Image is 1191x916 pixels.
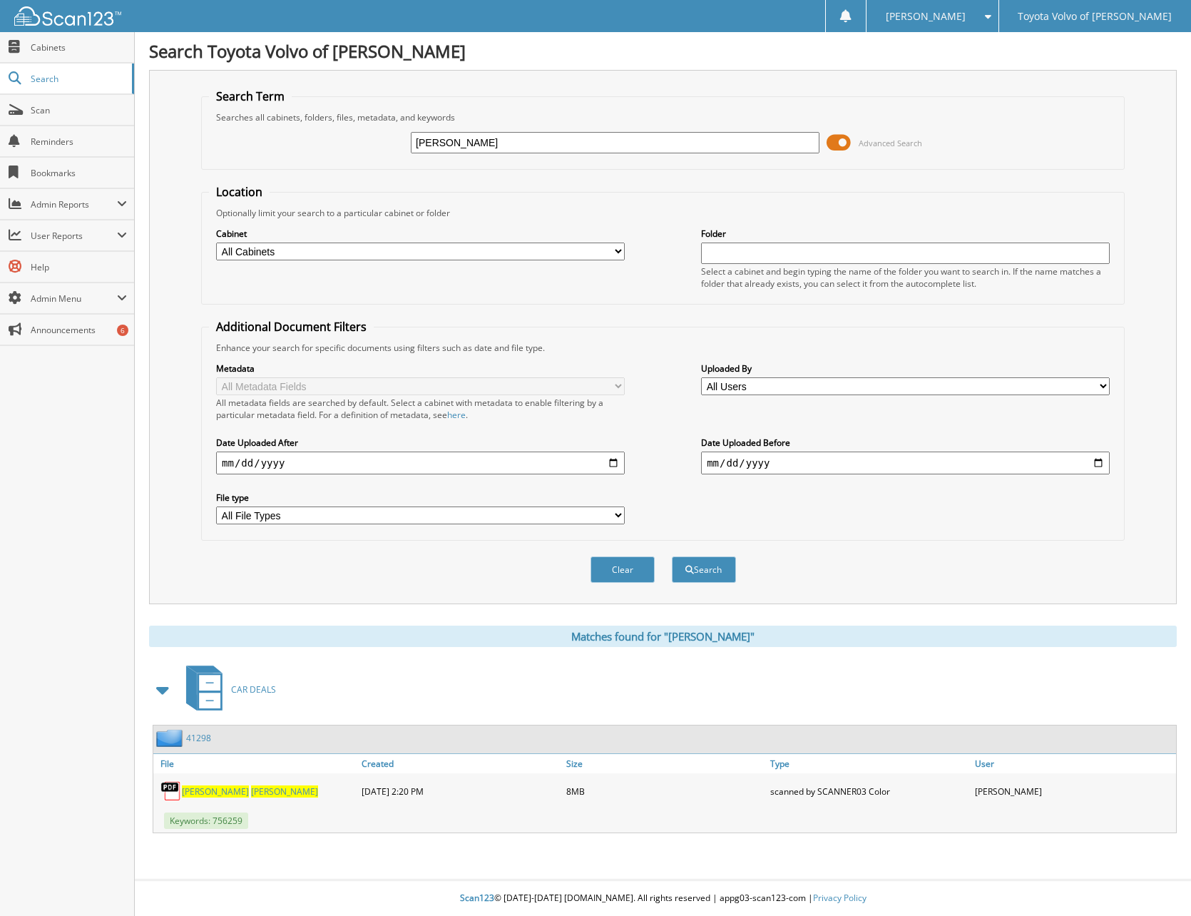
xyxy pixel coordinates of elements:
[358,777,563,805] div: [DATE] 2:20 PM
[31,230,117,242] span: User Reports
[216,228,625,240] label: Cabinet
[216,397,625,421] div: All metadata fields are searched by default. Select a cabinet with metadata to enable filtering b...
[251,785,318,798] span: [PERSON_NAME]
[701,228,1110,240] label: Folder
[135,881,1191,916] div: © [DATE]-[DATE] [DOMAIN_NAME]. All rights reserved | appg03-scan123-com |
[460,892,494,904] span: Scan123
[859,138,922,148] span: Advanced Search
[209,111,1117,123] div: Searches all cabinets, folders, files, metadata, and keywords
[563,754,767,773] a: Size
[216,452,625,474] input: start
[31,198,117,210] span: Admin Reports
[1018,12,1172,21] span: Toyota Volvo of [PERSON_NAME]
[31,73,125,85] span: Search
[886,12,966,21] span: [PERSON_NAME]
[160,780,182,802] img: PDF.png
[216,362,625,375] label: Metadata
[701,265,1110,290] div: Select a cabinet and begin typing the name of the folder you want to search in. If the name match...
[182,785,249,798] span: [PERSON_NAME]
[209,88,292,104] legend: Search Term
[178,661,276,718] a: CAR DEALS
[14,6,121,26] img: scan123-logo-white.svg
[701,437,1110,449] label: Date Uploaded Before
[209,207,1117,219] div: Optionally limit your search to a particular cabinet or folder
[216,492,625,504] label: File type
[701,362,1110,375] label: Uploaded By
[186,732,211,744] a: 41298
[153,754,358,773] a: File
[591,556,655,583] button: Clear
[182,785,318,798] a: [PERSON_NAME] [PERSON_NAME]
[31,324,127,336] span: Announcements
[209,319,374,335] legend: Additional Document Filters
[164,813,248,829] span: Keywords: 756259
[767,754,971,773] a: Type
[117,325,128,336] div: 6
[563,777,767,805] div: 8MB
[216,437,625,449] label: Date Uploaded After
[149,626,1177,647] div: Matches found for "[PERSON_NAME]"
[209,342,1117,354] div: Enhance your search for specific documents using filters such as date and file type.
[701,452,1110,474] input: end
[31,167,127,179] span: Bookmarks
[31,104,127,116] span: Scan
[209,184,270,200] legend: Location
[767,777,971,805] div: scanned by SCANNER03 Color
[31,41,127,54] span: Cabinets
[672,556,736,583] button: Search
[156,729,186,747] img: folder2.png
[971,777,1176,805] div: [PERSON_NAME]
[31,292,117,305] span: Admin Menu
[31,261,127,273] span: Help
[358,754,563,773] a: Created
[971,754,1176,773] a: User
[447,409,466,421] a: here
[813,892,867,904] a: Privacy Policy
[149,39,1177,63] h1: Search Toyota Volvo of [PERSON_NAME]
[31,136,127,148] span: Reminders
[231,683,276,696] span: CAR DEALS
